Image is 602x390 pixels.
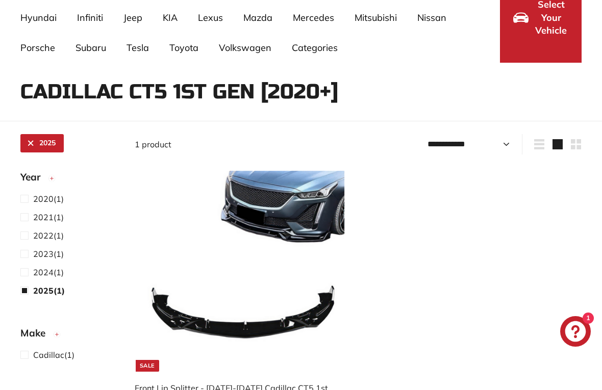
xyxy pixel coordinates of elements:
a: Nissan [407,3,457,33]
span: (1) [33,284,65,297]
span: 2021 [33,212,54,222]
span: Year [20,170,48,185]
a: Infiniti [67,3,113,33]
button: Make [20,323,118,348]
a: Jeep [113,3,153,33]
span: Cadillac [33,350,64,360]
span: 2025 [33,285,54,296]
a: Tesla [116,33,159,63]
span: 2024 [33,267,54,277]
span: 2020 [33,194,54,204]
a: Toyota [159,33,209,63]
a: Mercedes [283,3,344,33]
span: (1) [33,193,64,205]
span: Make [20,326,53,341]
div: Sale [136,360,159,372]
a: Porsche [10,33,65,63]
a: Mazda [233,3,283,33]
span: 2023 [33,249,54,259]
div: 1 product [135,138,358,150]
a: Mitsubishi [344,3,407,33]
a: Volkswagen [209,33,282,63]
button: Year [20,167,118,192]
a: 2025 [20,134,64,152]
span: (1) [33,211,64,223]
img: cadillac ct5 2020 [144,171,345,372]
span: (1) [33,349,74,361]
h1: Cadillac CT5 1st Gen [2020+] [20,81,582,103]
span: (1) [33,266,64,278]
span: (1) [33,229,64,242]
a: Subaru [65,33,116,63]
a: Categories [282,33,348,63]
a: Lexus [188,3,233,33]
span: 2022 [33,230,54,241]
a: Hyundai [10,3,67,33]
span: (1) [33,248,64,260]
a: KIA [153,3,188,33]
inbox-online-store-chat: Shopify online store chat [557,316,594,349]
